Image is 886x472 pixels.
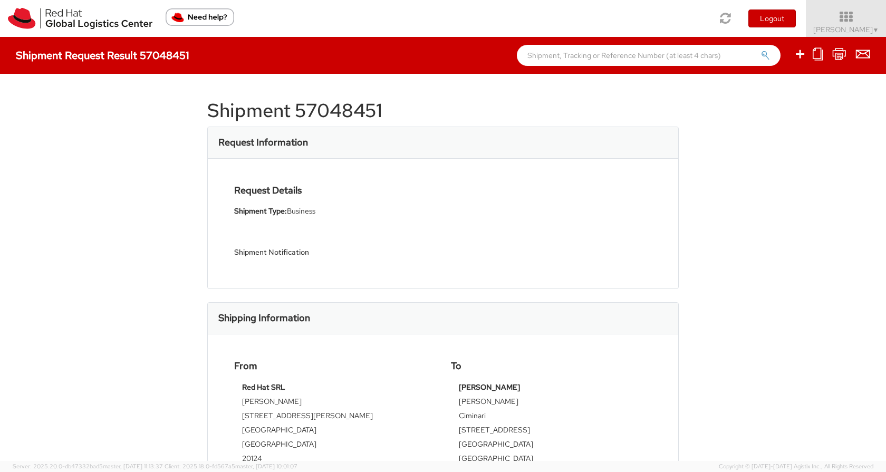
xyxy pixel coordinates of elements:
[207,100,679,121] h1: Shipment 57048451
[459,439,644,453] td: [GEOGRAPHIC_DATA]
[218,137,308,148] h3: Request Information
[242,382,285,392] strong: Red Hat SRL
[16,50,189,61] h4: Shipment Request Result 57048451
[13,463,163,470] span: Server: 2025.20.0-db47332bad5
[459,453,644,467] td: [GEOGRAPHIC_DATA]
[235,463,297,470] span: master, [DATE] 10:01:07
[234,206,287,216] strong: Shipment Type:
[242,410,427,425] td: [STREET_ADDRESS][PERSON_NAME]
[165,463,297,470] span: Client: 2025.18.0-fd567a5
[103,463,163,470] span: master, [DATE] 11:13:37
[242,439,427,453] td: [GEOGRAPHIC_DATA]
[873,26,879,34] span: ▼
[748,9,796,27] button: Logout
[459,396,644,410] td: [PERSON_NAME]
[234,361,435,371] h4: From
[218,313,310,323] h3: Shipping Information
[234,185,435,196] h4: Request Details
[517,45,781,66] input: Shipment, Tracking or Reference Number (at least 4 chars)
[459,410,644,425] td: Ciminari
[459,425,644,439] td: [STREET_ADDRESS]
[719,463,873,471] span: Copyright © [DATE]-[DATE] Agistix Inc., All Rights Reserved
[242,453,427,467] td: 20124
[166,8,234,26] button: Need help?
[451,361,652,371] h4: To
[459,382,520,392] strong: [PERSON_NAME]
[234,206,435,217] li: Business
[234,248,435,256] h5: Shipment Notification
[242,396,427,410] td: [PERSON_NAME]
[242,425,427,439] td: [GEOGRAPHIC_DATA]
[8,8,152,29] img: rh-logistics-00dfa346123c4ec078e1.svg
[813,25,879,34] span: [PERSON_NAME]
